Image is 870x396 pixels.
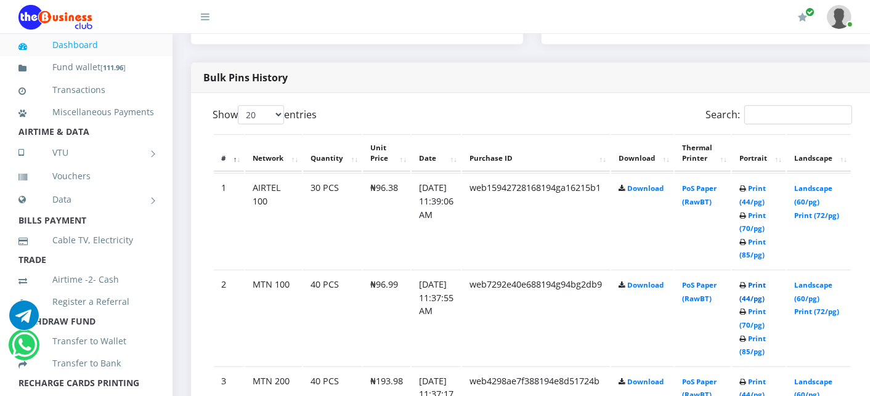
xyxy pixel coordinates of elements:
td: ₦96.99 [363,270,410,365]
th: Portrait: activate to sort column ascending [732,134,786,172]
td: web7292e40e688194g94bg2db9 [462,270,610,365]
a: Print (70/pg) [739,211,766,233]
b: 111.96 [103,63,123,72]
a: Print (44/pg) [739,280,766,303]
a: Print (44/pg) [739,184,766,206]
th: #: activate to sort column descending [214,134,244,172]
select: Showentries [238,105,284,124]
td: AIRTEL 100 [245,173,302,269]
a: Dashboard [18,31,154,59]
a: Landscape (60/pg) [794,184,832,206]
a: Airtime -2- Cash [18,265,154,294]
td: 30 PCS [303,173,362,269]
a: Download [627,377,664,386]
label: Show entries [213,105,317,124]
td: 2 [214,270,244,365]
td: 40 PCS [303,270,362,365]
a: Transfer to Bank [18,349,154,378]
th: Purchase ID: activate to sort column ascending [462,134,610,172]
th: Download: activate to sort column ascending [611,134,673,172]
img: User [827,5,852,29]
a: Chat for support [12,339,37,360]
a: Print (72/pg) [794,211,839,220]
th: Date: activate to sort column ascending [412,134,461,172]
a: Transactions [18,76,154,104]
a: Register a Referral [18,288,154,316]
td: [DATE] 11:39:06 AM [412,173,461,269]
a: PoS Paper (RawBT) [682,280,717,303]
input: Search: [744,105,852,124]
a: Print (85/pg) [739,334,766,357]
a: Fund wallet[111.96] [18,53,154,82]
a: Vouchers [18,162,154,190]
a: Print (72/pg) [794,307,839,316]
th: Network: activate to sort column ascending [245,134,302,172]
th: Quantity: activate to sort column ascending [303,134,362,172]
a: Data [18,184,154,215]
a: Download [627,184,664,193]
a: Print (85/pg) [739,237,766,260]
a: Miscellaneous Payments [18,98,154,126]
td: ₦96.38 [363,173,410,269]
a: VTU [18,137,154,168]
img: Logo [18,5,92,30]
span: Renew/Upgrade Subscription [805,7,815,17]
th: Unit Price: activate to sort column ascending [363,134,410,172]
a: Download [627,280,664,289]
a: Print (70/pg) [739,307,766,329]
a: Chat for support [9,310,39,330]
th: Thermal Printer: activate to sort column ascending [675,134,731,172]
td: MTN 100 [245,270,302,365]
label: Search: [705,105,852,124]
small: [ ] [100,63,126,72]
th: Landscape: activate to sort column ascending [787,134,851,172]
td: [DATE] 11:37:55 AM [412,270,461,365]
strong: Bulk Pins History [203,71,288,84]
a: Transfer to Wallet [18,327,154,355]
td: web15942728168194ga16215b1 [462,173,610,269]
a: PoS Paper (RawBT) [682,184,717,206]
i: Renew/Upgrade Subscription [798,12,807,22]
td: 1 [214,173,244,269]
a: Landscape (60/pg) [794,280,832,303]
a: Cable TV, Electricity [18,226,154,254]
